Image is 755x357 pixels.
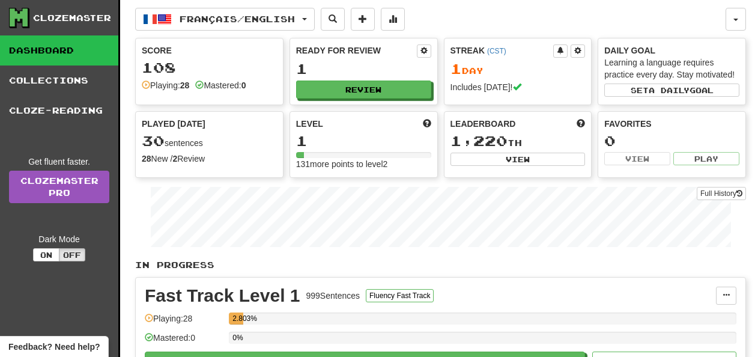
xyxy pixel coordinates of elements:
span: Open feedback widget [8,341,100,353]
div: Day [450,61,586,77]
div: Favorites [604,118,739,130]
strong: 28 [180,81,190,90]
span: Score more points to level up [423,118,431,130]
div: 1 [296,61,431,76]
div: sentences [142,133,277,149]
button: Review [296,81,431,99]
div: 2.803% [232,313,243,325]
div: Streak [450,44,554,56]
a: (CST) [487,47,506,55]
span: a daily [649,86,690,94]
button: Play [673,152,739,165]
div: 999 Sentences [306,290,360,302]
button: Seta dailygoal [604,84,739,97]
div: Includes [DATE]! [450,81,586,93]
div: th [450,133,586,149]
span: 30 [142,132,165,149]
div: Playing: [142,79,189,91]
div: New / Review [142,153,277,165]
div: Get fluent faster. [9,156,109,168]
button: Add sentence to collection [351,8,375,31]
button: View [604,152,670,165]
strong: 0 [241,81,246,90]
span: This week in points, UTC [577,118,585,130]
button: Fluency Fast Track [366,289,434,302]
button: View [450,153,586,166]
span: Played [DATE] [142,118,205,130]
button: More stats [381,8,405,31]
div: Dark Mode [9,233,109,245]
p: In Progress [135,259,746,271]
strong: 2 [172,154,177,163]
div: Fast Track Level 1 [145,287,300,305]
strong: 28 [142,154,151,163]
div: 0 [604,133,739,148]
div: 131 more points to level 2 [296,158,431,170]
span: 1,220 [450,132,508,149]
button: Français/English [135,8,315,31]
div: Mastered: [195,79,246,91]
div: 108 [142,60,277,75]
div: Mastered: 0 [145,332,223,352]
span: Leaderboard [450,118,516,130]
div: Daily Goal [604,44,739,56]
span: Français / English [180,14,295,24]
span: Level [296,118,323,130]
div: Learning a language requires practice every day. Stay motivated! [604,56,739,81]
a: ClozemasterPro [9,171,109,203]
span: 1 [450,60,462,77]
div: Playing: 28 [145,313,223,332]
div: Ready for Review [296,44,417,56]
button: Full History [697,187,746,200]
button: On [33,248,59,261]
div: 1 [296,133,431,148]
button: Search sentences [321,8,345,31]
button: Off [59,248,85,261]
div: Clozemaster [33,12,111,24]
div: Score [142,44,277,56]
